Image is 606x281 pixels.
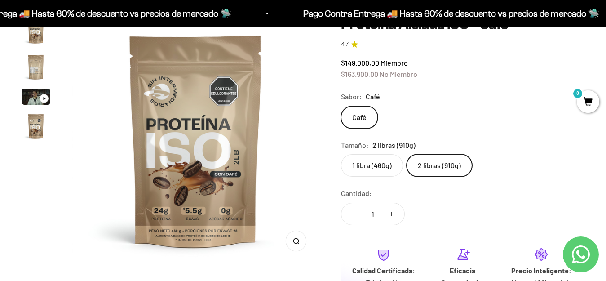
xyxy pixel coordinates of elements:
[511,266,571,275] strong: Precio Inteligente:
[341,58,379,67] span: $149.000,00
[341,70,378,78] span: $163.900,00
[297,6,593,21] p: Pago Contra Entrega 🚚 Hasta 60% de descuento vs precios de mercado 🛸
[378,203,404,225] button: Aumentar cantidad
[341,187,372,199] label: Cantidad:
[22,112,50,143] button: Ir al artículo 4
[22,112,50,141] img: Proteína Aislada ISO - Café
[366,91,380,103] span: Café
[577,98,599,107] a: 0
[341,40,349,49] span: 4.7
[352,266,415,275] strong: Calidad Certificada:
[22,89,50,107] button: Ir al artículo 3
[380,70,417,78] span: No Miembro
[72,17,319,264] img: Proteína Aislada ISO - Café
[22,17,50,45] img: Proteína Aislada ISO - Café
[380,58,408,67] span: Miembro
[22,53,50,81] img: Proteína Aislada ISO - Café
[341,203,367,225] button: Reducir cantidad
[22,17,50,48] button: Ir al artículo 1
[372,139,416,151] span: 2 libras (910g)
[22,53,50,84] button: Ir al artículo 2
[341,91,362,103] legend: Sabor:
[341,139,369,151] legend: Tamaño:
[341,40,584,49] a: 4.74.7 de 5.0 estrellas
[572,88,583,99] mark: 0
